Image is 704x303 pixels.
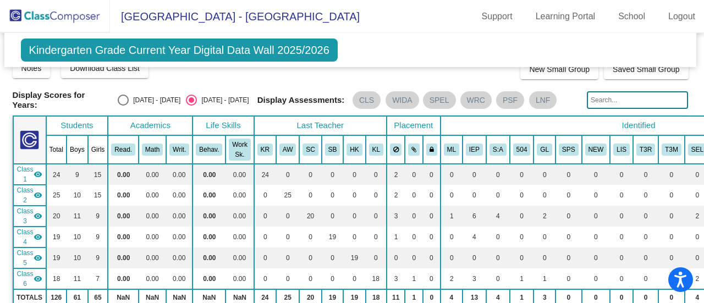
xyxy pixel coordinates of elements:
td: 0 [486,227,510,247]
td: 0.00 [166,268,193,289]
mat-chip: CLS [353,91,381,109]
td: 0.00 [226,247,254,268]
td: 0.00 [226,164,254,185]
span: Download Class List [70,64,140,73]
td: 3 [387,268,405,289]
th: IEP - Low Student:Adult Ratio [486,135,510,164]
button: KR [257,144,273,156]
td: 0 [405,227,423,247]
td: 0 [254,227,276,247]
td: 0 [486,164,510,185]
th: Life Skills [193,116,254,135]
td: 0 [533,227,555,247]
td: 1 [510,268,534,289]
span: Kindergarten Grade Current Year Digital Data Wall 2025/2026 [21,38,338,62]
td: 20 [46,206,67,227]
td: 0 [510,227,534,247]
th: Kelly Lebedz [366,135,387,164]
mat-icon: visibility [34,170,42,179]
th: Placement [387,116,441,135]
mat-radio-group: Select an option [118,95,249,106]
td: 0.00 [193,185,226,206]
th: Karla Rosales [254,135,276,164]
td: 0 [610,247,633,268]
td: 0 [533,164,555,185]
td: 10 [67,247,88,268]
td: 1 [405,268,423,289]
td: Kelly Lebedz - Lebedz [13,268,46,289]
button: 504 [513,144,531,156]
td: 24 [46,164,67,185]
td: 0.00 [139,185,166,206]
td: Ashley White - White - Imm. Eng. [13,185,46,206]
a: Learning Portal [527,8,604,25]
td: 3 [463,268,486,289]
th: SPST [555,135,582,164]
button: KL [369,144,383,156]
span: New Small Group [529,65,590,74]
td: 0 [423,185,441,206]
td: 0 [486,247,510,268]
td: 0 [366,227,387,247]
td: 1 [533,268,555,289]
td: 25 [276,185,299,206]
td: 0 [254,206,276,227]
td: 0.00 [226,185,254,206]
td: 0 [533,185,555,206]
th: Hannah Korschgen [343,135,365,164]
span: Class 3 [17,206,34,226]
td: 0 [343,206,365,227]
span: Class 6 [17,269,34,289]
mat-icon: visibility [34,233,42,241]
td: 0 [486,268,510,289]
td: 6 [463,206,486,227]
td: 0 [463,164,486,185]
button: NEW [585,144,607,156]
td: 0.00 [139,227,166,247]
td: 2 [387,164,405,185]
td: 0 [366,185,387,206]
th: Newcomer - <1 year in Country [582,135,610,164]
td: 4 [463,227,486,247]
th: Tier 3 Supports in Reading [633,135,658,164]
th: Sarah Bell [322,135,344,164]
td: 0 [463,185,486,206]
td: 0.00 [166,185,193,206]
a: Logout [659,8,704,25]
td: 0 [405,164,423,185]
td: 0 [254,247,276,268]
td: 0 [510,206,534,227]
td: 0 [423,247,441,268]
td: 19 [343,247,365,268]
th: Last Teacher [254,116,387,135]
td: Sarah Bell - Bell [13,227,46,247]
td: 1 [387,227,405,247]
td: 9 [88,206,108,227]
button: Saved Small Group [604,59,688,79]
mat-icon: visibility [34,274,42,283]
td: 0 [322,206,344,227]
td: 0 [610,185,633,206]
td: 0.00 [193,247,226,268]
td: 0 [299,247,321,268]
td: 0 [343,268,365,289]
td: 0 [276,247,299,268]
td: 0 [441,185,463,206]
td: 0.00 [139,164,166,185]
td: 15 [88,164,108,185]
td: 0 [254,185,276,206]
td: 0 [582,185,610,206]
td: 0 [555,206,582,227]
mat-chip: WIDA [386,91,419,109]
td: 11 [67,268,88,289]
td: 0 [299,185,321,206]
td: 0 [343,227,365,247]
td: 24 [254,164,276,185]
button: Writ. [169,144,189,156]
td: 0 [633,268,658,289]
td: 0.00 [108,268,139,289]
button: LIS [613,144,630,156]
td: 0 [555,268,582,289]
th: Boys [67,135,88,164]
td: 0 [633,227,658,247]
